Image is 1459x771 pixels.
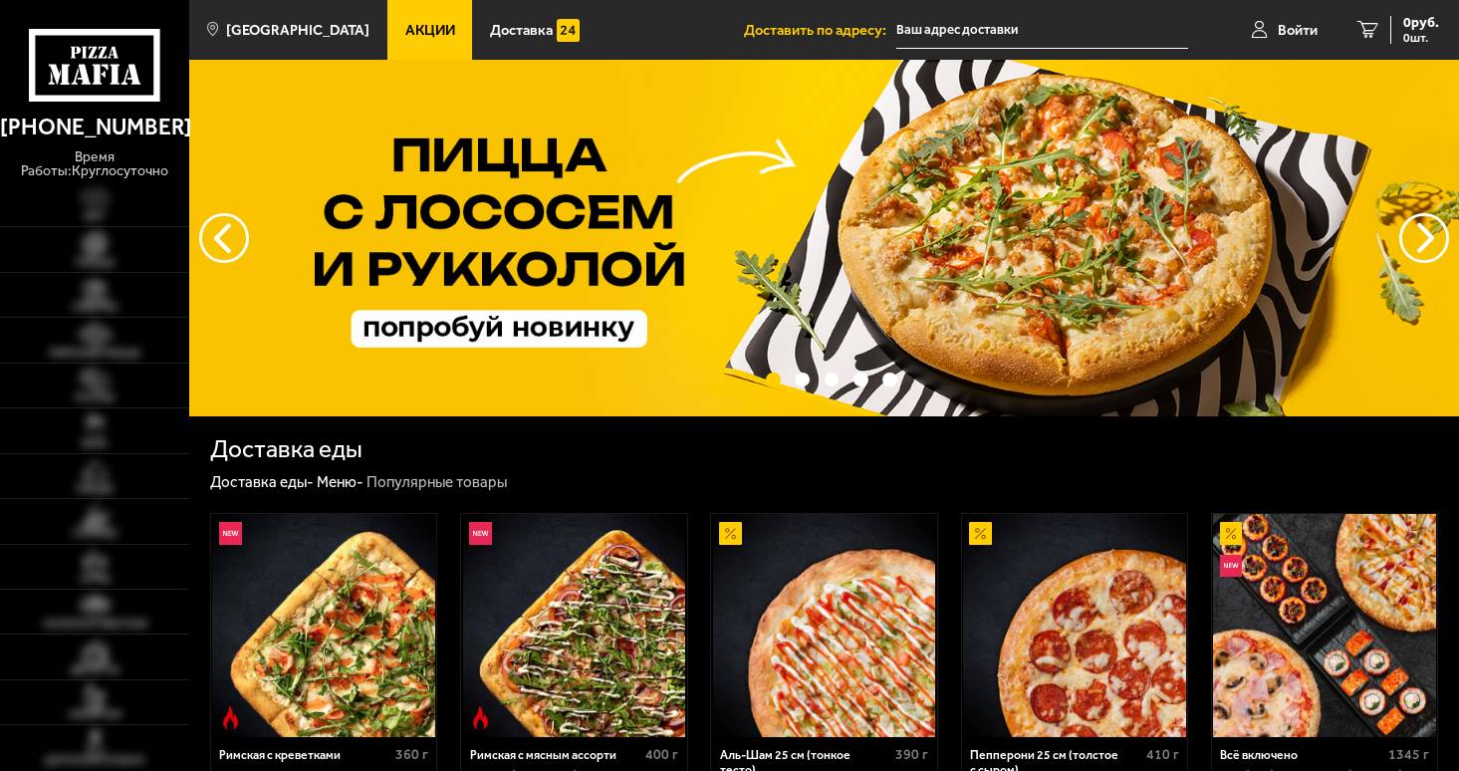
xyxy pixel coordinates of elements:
a: НовинкаОстрое блюдоРимская с креветками [211,514,436,737]
div: Популярные товары [366,473,507,493]
div: Всё включено [1220,748,1383,763]
img: Острое блюдо [469,706,492,729]
span: 0 шт. [1403,32,1439,44]
a: НовинкаОстрое блюдоРимская с мясным ассорти [461,514,686,737]
img: Новинка [219,522,242,545]
button: предыдущий [1399,213,1449,263]
span: [GEOGRAPHIC_DATA] [226,23,369,38]
button: точки переключения [882,373,897,387]
span: 1345 г [1388,746,1429,763]
span: 0 руб. [1403,16,1439,30]
span: Акции [405,23,455,38]
span: 410 г [1146,746,1179,763]
a: АкционныйПепперони 25 см (толстое с сыром) [962,514,1187,737]
a: Доставка еды- [210,473,314,491]
img: 15daf4d41897b9f0e9f617042186c801.svg [557,19,580,42]
img: Новинка [469,522,492,545]
img: Римская с креветками [212,514,435,737]
img: Римская с мясным ассорти [463,514,686,737]
img: Акционный [969,522,992,545]
img: Острое блюдо [219,706,242,729]
button: следующий [199,213,249,263]
span: Доставить по адресу: [744,23,896,38]
button: точки переключения [853,373,868,387]
img: Всё включено [1213,514,1436,737]
img: Новинка [1220,555,1243,578]
a: Меню- [317,473,364,491]
button: точки переключения [825,373,840,387]
a: АкционныйАль-Шам 25 см (тонкое тесто) [711,514,936,737]
span: 360 г [395,746,428,763]
span: Доставка [490,23,553,38]
img: Акционный [1220,522,1243,545]
img: Аль-Шам 25 см (тонкое тесто) [713,514,936,737]
span: 390 г [895,746,928,763]
div: Римская с креветками [219,748,390,763]
button: точки переключения [795,373,810,387]
input: Ваш адрес доставки [896,12,1188,49]
img: Пепперони 25 см (толстое с сыром) [963,514,1186,737]
a: АкционныйНовинкаВсё включено [1212,514,1437,737]
span: Войти [1278,23,1318,38]
img: Акционный [719,522,742,545]
button: точки переключения [766,373,781,387]
span: 400 г [645,746,678,763]
div: Римская с мясным ассорти [470,748,641,763]
h1: Доставка еды [210,437,363,461]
